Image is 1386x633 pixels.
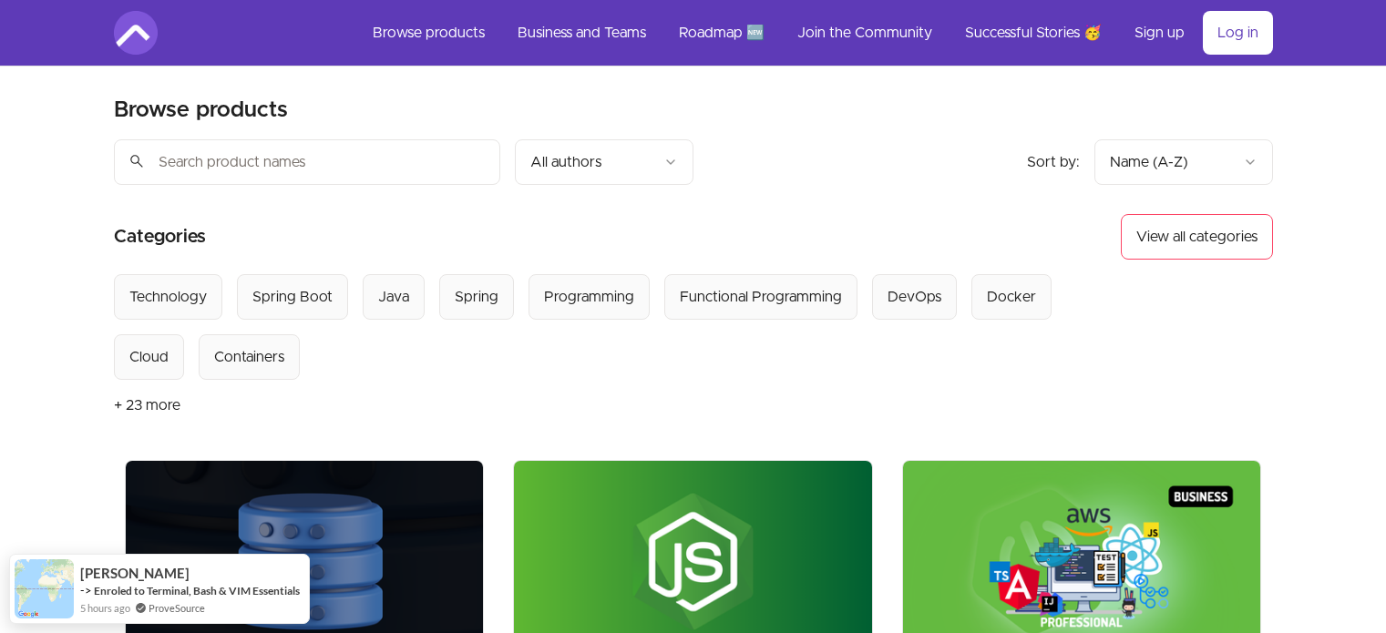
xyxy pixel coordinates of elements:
a: Sign up [1120,11,1199,55]
input: Search product names [114,139,500,185]
div: Docker [987,286,1036,308]
a: ProveSource [149,600,205,616]
div: Java [378,286,409,308]
button: + 23 more [114,380,180,431]
a: Enroled to Terminal, Bash & VIM Essentials [94,583,300,598]
div: Programming [544,286,634,308]
span: 5 hours ago [80,600,130,616]
h2: Browse products [114,96,288,125]
div: DevOps [888,286,941,308]
div: Spring [455,286,498,308]
h2: Categories [114,214,206,260]
div: Technology [129,286,207,308]
div: Functional Programming [680,286,842,308]
button: Filter by author [515,139,693,185]
img: Amigoscode logo [114,11,158,55]
button: Product sort options [1094,139,1273,185]
div: Cloud [129,346,169,368]
a: Log in [1203,11,1273,55]
a: Successful Stories 🥳 [950,11,1116,55]
a: Business and Teams [503,11,661,55]
span: Sort by: [1027,155,1080,169]
div: Containers [214,346,284,368]
div: Spring Boot [252,286,333,308]
span: -> [80,583,92,597]
a: Browse products [358,11,499,55]
img: provesource social proof notification image [15,559,74,618]
nav: Main [358,11,1273,55]
span: [PERSON_NAME] [80,566,190,581]
span: search [128,148,145,174]
a: Roadmap 🆕 [664,11,779,55]
a: Join the Community [783,11,947,55]
button: View all categories [1121,214,1273,260]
